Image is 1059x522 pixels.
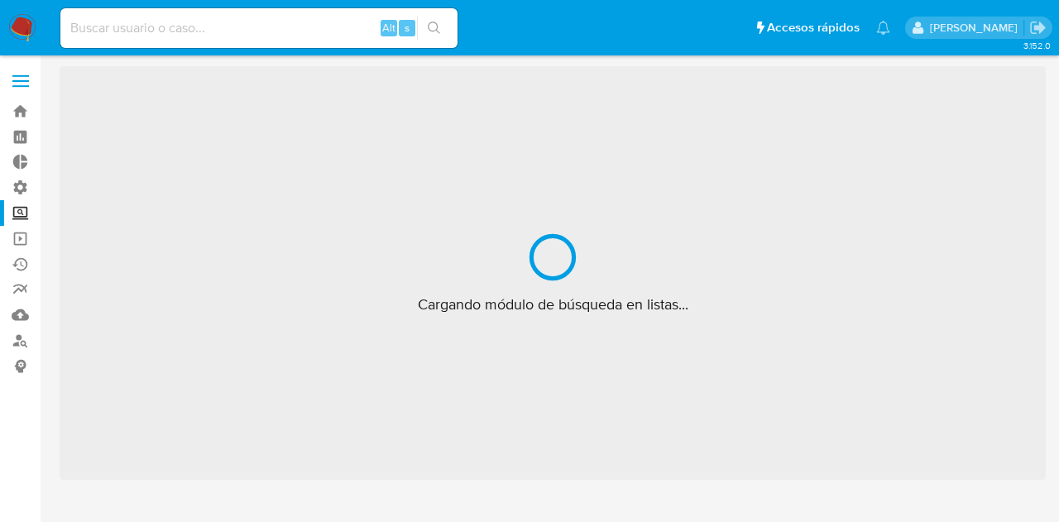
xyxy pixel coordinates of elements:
[60,17,458,39] input: Buscar usuario o caso...
[930,20,1023,36] p: igor.oliveirabrito@mercadolibre.com
[418,295,688,314] span: Cargando módulo de búsqueda en listas...
[1029,19,1047,36] a: Salir
[417,17,451,40] button: search-icon
[876,21,890,35] a: Notificaciones
[382,20,395,36] span: Alt
[767,19,860,36] span: Accesos rápidos
[405,20,410,36] span: s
